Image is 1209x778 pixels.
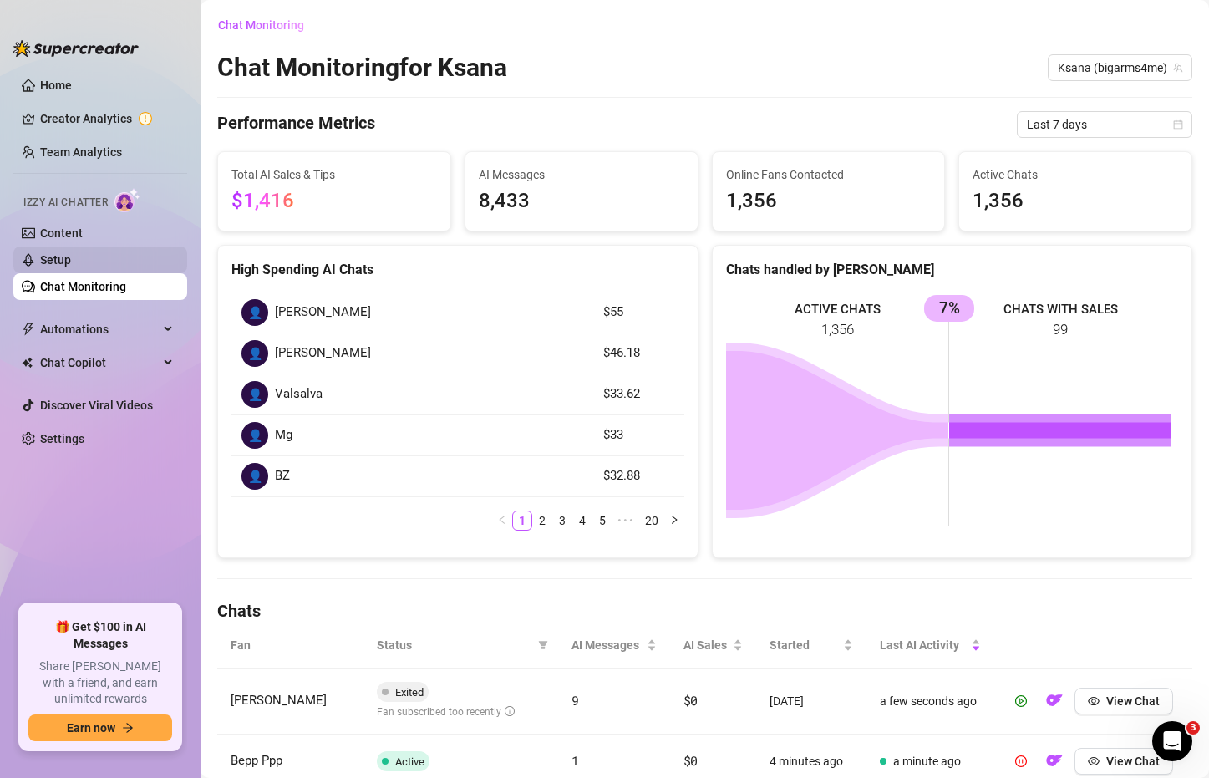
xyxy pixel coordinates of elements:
[572,511,592,531] li: 4
[241,463,268,490] div: 👤
[23,195,108,211] span: Izzy AI Chatter
[1074,748,1173,775] button: View Chat
[40,349,159,376] span: Chat Copilot
[553,511,571,530] a: 3
[603,425,673,445] article: $33
[217,12,317,38] button: Chat Monitoring
[538,640,548,650] span: filter
[231,189,294,212] span: $1,416
[558,623,669,669] th: AI Messages
[612,511,639,531] li: Next 5 Pages
[40,280,126,293] a: Chat Monitoring
[22,323,35,336] span: thunderbolt
[28,714,172,741] button: Earn nowarrow-right
[726,259,1179,280] div: Chats handled by [PERSON_NAME]
[40,105,174,132] a: Creator Analytics exclamation-circle
[664,511,684,531] li: Next Page
[395,755,424,768] span: Active
[231,693,327,708] span: [PERSON_NAME]
[726,186,932,217] span: 1,356
[893,755,961,768] span: a minute ago
[756,623,866,669] th: Started
[571,692,579,709] span: 9
[231,259,684,280] div: High Spending AI Chats
[40,432,84,445] a: Settings
[275,303,371,323] span: [PERSON_NAME]
[669,515,679,525] span: right
[40,145,122,159] a: Team Analytics
[395,686,424,699] span: Exited
[512,511,532,531] li: 1
[973,186,1178,217] span: 1,356
[683,692,698,709] span: $0
[1186,721,1200,735] span: 3
[28,659,172,708] span: Share [PERSON_NAME] with a friend, and earn unlimited rewards
[40,226,83,240] a: Content
[40,79,72,92] a: Home
[13,40,139,57] img: logo-BBDzfeDw.svg
[40,399,153,412] a: Discover Viral Videos
[40,253,71,267] a: Setup
[1106,694,1160,708] span: View Chat
[275,343,371,364] span: [PERSON_NAME]
[377,706,515,718] span: Fan subscribed too recently
[1041,698,1068,711] a: OF
[22,357,33,369] img: Chat Copilot
[880,636,968,654] span: Last AI Activity
[114,188,140,212] img: AI Chatter
[231,753,282,768] span: Bepp Ppp
[770,636,840,654] span: Started
[573,511,592,530] a: 4
[1041,688,1068,714] button: OF
[497,515,507,525] span: left
[592,511,612,531] li: 5
[683,636,729,654] span: AI Sales
[122,722,134,734] span: arrow-right
[571,752,579,769] span: 1
[231,165,437,184] span: Total AI Sales & Tips
[217,52,507,84] h2: Chat Monitoring for Ksana
[664,511,684,531] button: right
[1041,748,1068,775] button: OF
[275,466,290,486] span: BZ
[479,165,684,184] span: AI Messages
[603,384,673,404] article: $33.62
[866,669,994,735] td: a few seconds ago
[726,165,932,184] span: Online Fans Contacted
[532,511,552,531] li: 2
[513,511,531,530] a: 1
[241,340,268,367] div: 👤
[1074,688,1173,714] button: View Chat
[67,721,115,735] span: Earn now
[1106,755,1160,768] span: View Chat
[28,619,172,652] span: 🎁 Get $100 in AI Messages
[552,511,572,531] li: 3
[1152,721,1192,761] iframe: Intercom live chat
[377,636,531,654] span: Status
[1058,55,1182,80] span: Ksana (bigarms4me)
[218,18,304,32] span: Chat Monitoring
[1015,755,1027,767] span: pause-circle
[593,511,612,530] a: 5
[217,599,1192,623] h4: Chats
[1173,63,1183,73] span: team
[639,511,664,531] li: 20
[1027,112,1182,137] span: Last 7 days
[683,752,698,769] span: $0
[603,466,673,486] article: $32.88
[1088,695,1100,707] span: eye
[603,343,673,364] article: $46.18
[241,422,268,449] div: 👤
[1173,119,1183,130] span: calendar
[505,706,515,716] span: info-circle
[640,511,663,530] a: 20
[1046,752,1063,769] img: OF
[571,636,643,654] span: AI Messages
[492,511,512,531] button: left
[1015,695,1027,707] span: play-circle
[603,303,673,323] article: $55
[40,316,159,343] span: Automations
[612,511,639,531] span: •••
[275,425,292,445] span: Mg
[492,511,512,531] li: Previous Page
